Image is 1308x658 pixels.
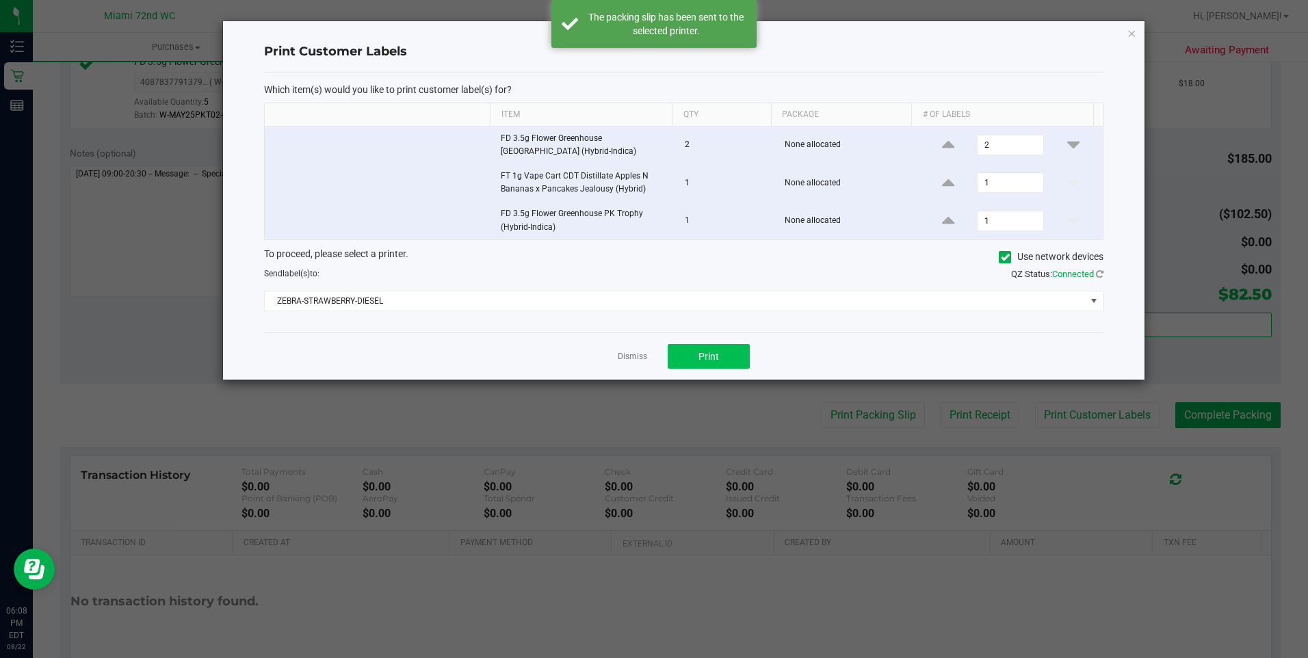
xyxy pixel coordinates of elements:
td: None allocated [776,202,919,239]
h4: Print Customer Labels [264,43,1103,61]
td: FD 3.5g Flower Greenhouse [GEOGRAPHIC_DATA] (Hybrid-Indica) [493,127,677,164]
th: Qty [672,103,771,127]
span: label(s) [283,269,310,278]
th: Package [771,103,911,127]
button: Print [668,344,750,369]
p: Which item(s) would you like to print customer label(s) for? [264,83,1103,96]
iframe: Resource center [14,549,55,590]
span: Send to: [264,269,319,278]
td: None allocated [776,164,919,202]
a: Dismiss [618,351,647,363]
td: 2 [677,127,776,164]
label: Use network devices [999,250,1103,264]
td: FT 1g Vape Cart CDT Distillate Apples N Bananas x Pancakes Jealousy (Hybrid) [493,164,677,202]
div: To proceed, please select a printer. [254,247,1114,267]
td: FD 3.5g Flower Greenhouse PK Trophy (Hybrid-Indica) [493,202,677,239]
td: 1 [677,164,776,202]
th: Item [490,103,672,127]
td: 1 [677,202,776,239]
span: Connected [1052,269,1094,279]
div: The packing slip has been sent to the selected printer. [586,10,746,38]
span: ZEBRA-STRAWBERRY-DIESEL [265,291,1086,311]
span: QZ Status: [1011,269,1103,279]
span: Print [698,351,719,362]
th: # of labels [911,103,1093,127]
td: None allocated [776,127,919,164]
